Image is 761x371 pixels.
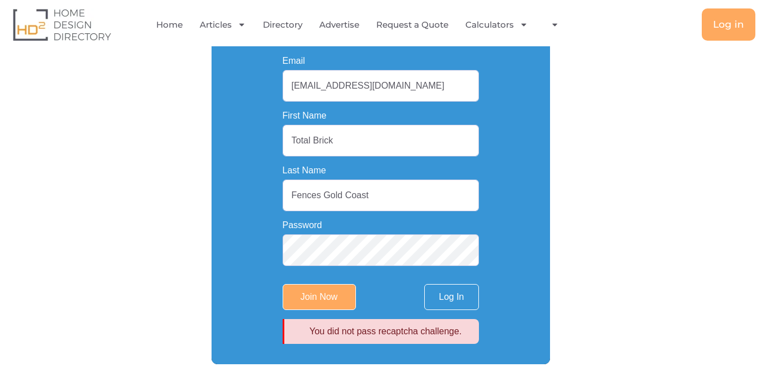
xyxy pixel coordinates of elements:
[310,325,470,338] li: You did not pass recaptcha challenge.
[283,221,322,230] label: Password
[713,20,744,29] span: Log in
[156,12,183,38] a: Home
[424,284,478,310] a: Log In
[283,56,305,66] label: Email
[376,12,448,38] a: Request a Quote
[156,12,568,38] nav: Menu
[200,12,246,38] a: Articles
[283,166,326,175] label: Last Name
[283,111,327,120] label: First Name
[702,8,755,41] a: Log in
[263,12,302,38] a: Directory
[283,70,479,102] input: Email
[319,12,359,38] a: Advertise
[283,284,356,310] input: Join Now
[465,12,528,38] a: Calculators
